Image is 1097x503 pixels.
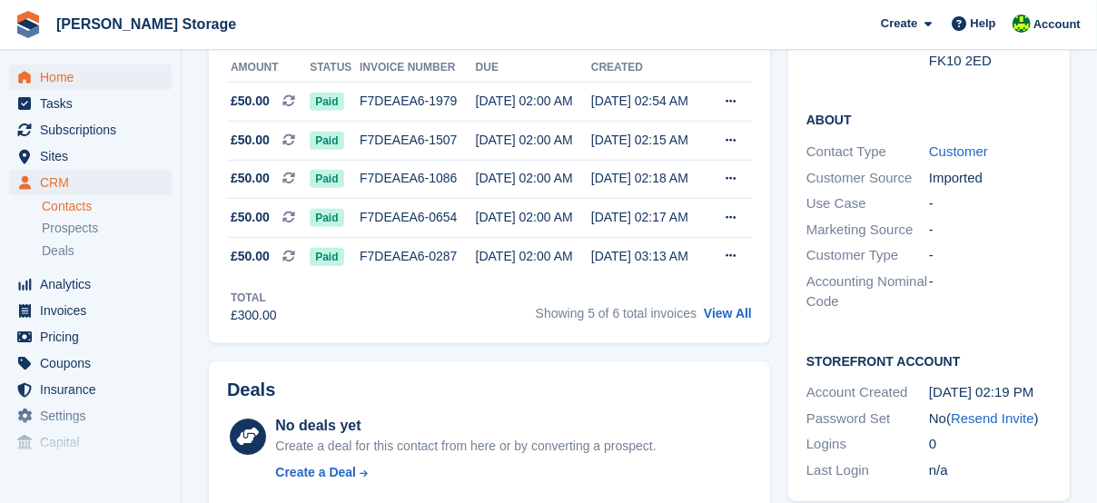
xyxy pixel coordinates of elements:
[806,271,929,312] div: Accounting Nominal Code
[231,92,270,111] span: £50.00
[42,242,172,261] a: Deals
[40,117,149,143] span: Subscriptions
[591,169,707,188] div: [DATE] 02:18 AM
[9,64,172,90] a: menu
[591,247,707,266] div: [DATE] 03:13 AM
[1033,15,1081,34] span: Account
[9,429,172,455] a: menu
[40,64,149,90] span: Home
[946,410,1039,426] span: ( )
[929,382,1052,403] div: [DATE] 02:19 PM
[476,169,591,188] div: [DATE] 02:00 AM
[929,51,1052,72] div: FK10 2ED
[929,193,1052,214] div: -
[476,92,591,111] div: [DATE] 02:00 AM
[929,220,1052,241] div: -
[1013,15,1031,33] img: Claire Wilson
[476,208,591,227] div: [DATE] 02:00 AM
[40,377,149,402] span: Insurance
[951,410,1034,426] a: Resend Invite
[40,403,149,429] span: Settings
[40,429,149,455] span: Capital
[40,298,149,323] span: Invoices
[310,93,343,111] span: Paid
[310,248,343,266] span: Paid
[9,271,172,297] a: menu
[42,220,98,237] span: Prospects
[929,460,1052,481] div: n/a
[9,117,172,143] a: menu
[806,220,929,241] div: Marketing Source
[310,209,343,227] span: Paid
[929,245,1052,266] div: -
[476,247,591,266] div: [DATE] 02:00 AM
[591,92,707,111] div: [DATE] 02:54 AM
[806,193,929,214] div: Use Case
[49,9,243,39] a: [PERSON_NAME] Storage
[42,198,172,215] a: Contacts
[9,403,172,429] a: menu
[275,415,656,437] div: No deals yet
[360,247,476,266] div: F7DEAEA6-0287
[310,170,343,188] span: Paid
[310,132,343,150] span: Paid
[42,242,74,260] span: Deals
[40,91,149,116] span: Tasks
[971,15,996,33] span: Help
[9,298,172,323] a: menu
[806,168,929,189] div: Customer Source
[360,54,476,83] th: Invoice number
[806,409,929,429] div: Password Set
[806,142,929,163] div: Contact Type
[40,271,149,297] span: Analytics
[360,131,476,150] div: F7DEAEA6-1507
[360,208,476,227] div: F7DEAEA6-0654
[9,324,172,350] a: menu
[40,170,149,195] span: CRM
[275,463,356,482] div: Create a Deal
[231,131,270,150] span: £50.00
[231,208,270,227] span: £50.00
[231,169,270,188] span: £50.00
[591,208,707,227] div: [DATE] 02:17 AM
[15,11,42,38] img: stora-icon-8386f47178a22dfd0bd8f6a31ec36ba5ce8667c1dd55bd0f319d3a0aa187defe.svg
[40,143,149,169] span: Sites
[806,460,929,481] div: Last Login
[881,15,917,33] span: Create
[929,143,988,159] a: Customer
[536,306,697,321] span: Showing 5 of 6 total invoices
[227,54,310,83] th: Amount
[9,350,172,376] a: menu
[275,437,656,456] div: Create a deal for this contact from here or by converting a prospect.
[806,351,1052,370] h2: Storefront Account
[231,306,277,325] div: £300.00
[929,409,1052,429] div: No
[40,350,149,376] span: Coupons
[310,54,360,83] th: Status
[806,110,1052,128] h2: About
[704,306,752,321] a: View All
[231,290,277,306] div: Total
[929,271,1052,312] div: -
[9,91,172,116] a: menu
[476,54,591,83] th: Due
[9,143,172,169] a: menu
[929,168,1052,189] div: Imported
[929,434,1052,455] div: 0
[806,382,929,403] div: Account Created
[360,92,476,111] div: F7DEAEA6-1979
[40,324,149,350] span: Pricing
[591,131,707,150] div: [DATE] 02:15 AM
[227,380,275,400] h2: Deals
[9,377,172,402] a: menu
[275,463,656,482] a: Create a Deal
[806,434,929,455] div: Logins
[360,169,476,188] div: F7DEAEA6-1086
[591,54,707,83] th: Created
[9,170,172,195] a: menu
[42,219,172,238] a: Prospects
[806,245,929,266] div: Customer Type
[231,247,270,266] span: £50.00
[476,131,591,150] div: [DATE] 02:00 AM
